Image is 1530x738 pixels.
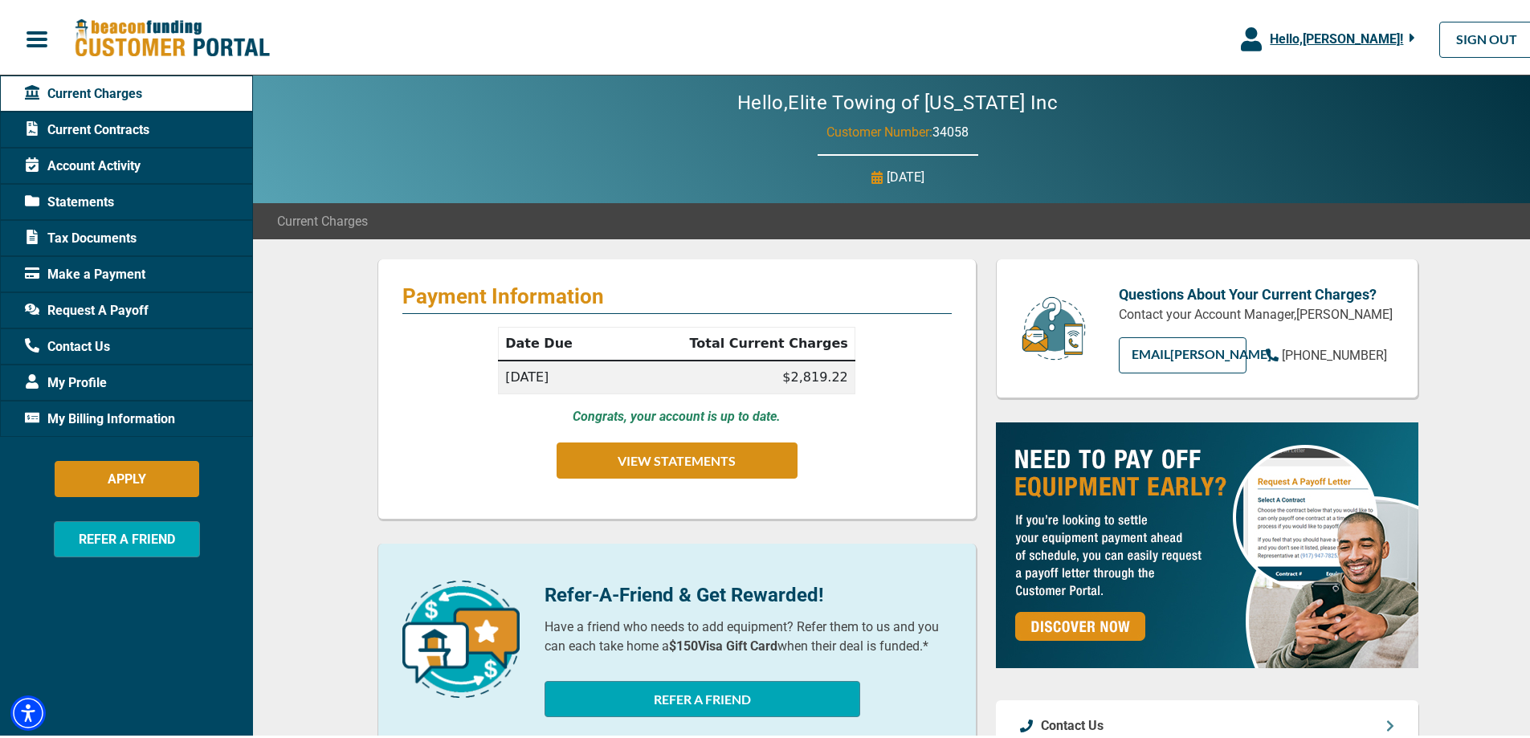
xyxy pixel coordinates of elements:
[1266,343,1387,362] a: [PHONE_NUMBER]
[557,439,798,475] button: VIEW STATEMENTS
[55,458,199,494] button: APPLY
[545,678,860,714] button: REFER A FRIEND
[545,577,952,606] p: Refer-A-Friend & Get Rewarded!
[277,209,368,228] span: Current Charges
[826,121,932,137] span: Customer Number:
[25,298,149,317] span: Request A Payoff
[887,165,924,184] p: [DATE]
[402,577,520,695] img: refer-a-friend-icon.png
[25,81,142,100] span: Current Charges
[74,15,270,56] img: Beacon Funding Customer Portal Logo
[1041,713,1104,732] p: Contact Us
[1282,345,1387,360] span: [PHONE_NUMBER]
[1119,302,1393,321] p: Contact your Account Manager, [PERSON_NAME]
[25,117,149,137] span: Current Contracts
[1018,292,1090,359] img: customer-service.png
[10,692,46,728] div: Accessibility Menu
[402,280,952,306] p: Payment Information
[932,121,969,137] span: 34058
[25,406,175,426] span: My Billing Information
[1270,28,1403,43] span: Hello, [PERSON_NAME] !
[54,518,200,554] button: REFER A FRIEND
[25,370,107,389] span: My Profile
[25,190,114,209] span: Statements
[612,357,855,391] td: $2,819.22
[499,324,613,358] th: Date Due
[25,226,137,245] span: Tax Documents
[669,635,777,650] b: $150 Visa Gift Card
[1119,334,1246,370] a: EMAIL[PERSON_NAME]
[612,324,855,358] th: Total Current Charges
[573,404,781,423] p: Congrats, your account is up to date.
[25,334,110,353] span: Contact Us
[25,262,145,281] span: Make a Payment
[499,357,613,391] td: [DATE]
[996,419,1418,665] img: payoff-ad-px.jpg
[545,614,952,653] p: Have a friend who needs to add equipment? Refer them to us and you can each take home a when thei...
[25,153,141,173] span: Account Activity
[689,88,1106,112] h2: Hello, Elite Towing of [US_STATE] Inc
[1119,280,1393,302] p: Questions About Your Current Charges?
